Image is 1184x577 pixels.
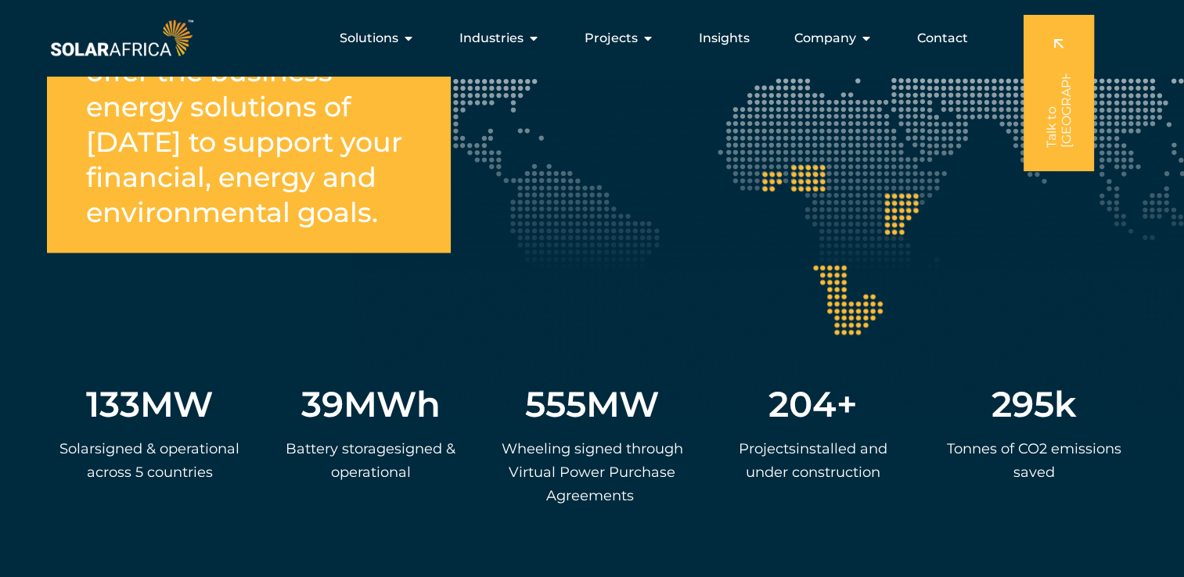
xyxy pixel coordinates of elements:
[586,385,687,421] span: MW
[954,439,1047,457] span: onnes of CO2
[794,29,856,48] span: Company
[459,29,524,48] span: Industries
[739,439,749,457] span: P
[87,439,240,480] span: igned & operational across 5 countries
[585,29,638,48] span: Projects
[340,29,398,48] span: Solutions
[768,385,837,421] span: 204
[917,29,968,48] a: Contact
[746,439,887,480] span: nstalled and under construction
[331,439,456,480] span: igned & operational
[1054,385,1129,421] span: k
[305,439,394,457] span: ttery storage
[1013,439,1121,480] span: emissions saved
[394,439,401,457] span: s
[501,439,682,504] span: Wheeling signed through Virtual Power Purchase Agreements
[95,439,102,457] span: s
[301,385,344,421] span: 39
[749,439,796,457] span: rojects
[196,23,981,54] nav: Menu
[525,385,586,421] span: 555
[59,439,68,457] span: S
[947,439,954,457] span: T
[699,29,750,48] a: Insights
[991,385,1054,421] span: 295
[86,385,140,421] span: 133
[286,439,305,457] span: Ba
[196,23,981,54] div: Menu Toggle
[68,439,95,457] span: olar
[837,385,908,421] span: +
[140,385,244,421] span: MW
[739,439,887,480] span: i
[344,385,466,421] span: MWh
